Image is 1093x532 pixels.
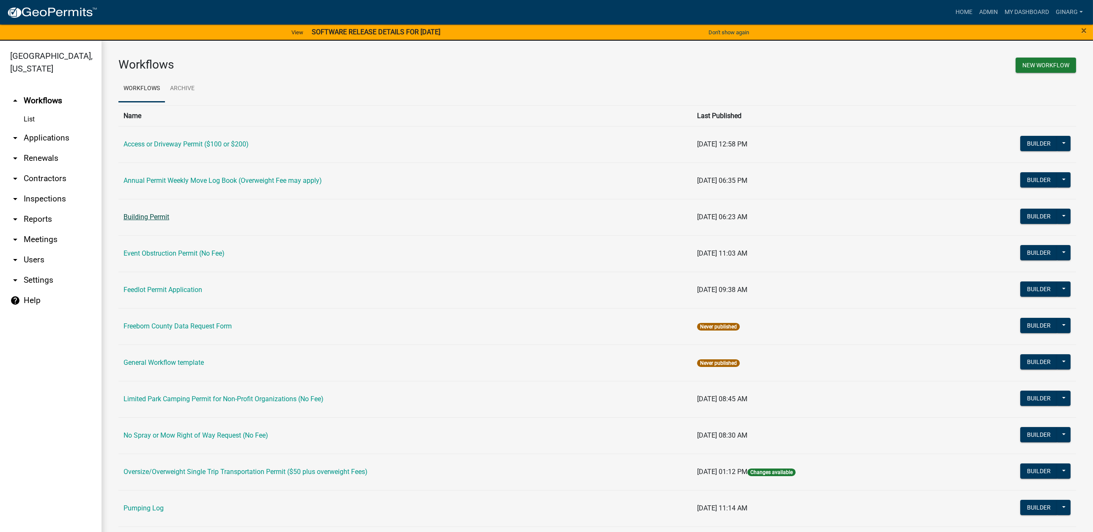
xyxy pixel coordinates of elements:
[1052,4,1086,20] a: ginarg
[952,4,976,20] a: Home
[1020,172,1057,187] button: Builder
[124,468,368,476] a: Oversize/Overweight Single Trip Transportation Permit ($50 plus overweight Fees)
[118,75,165,102] a: Workflows
[124,431,268,439] a: No Spray or Mow Right of Way Request (No Fee)
[1016,58,1076,73] button: New Workflow
[1081,25,1087,36] span: ×
[697,140,747,148] span: [DATE] 12:58 PM
[1020,427,1057,442] button: Builder
[1020,136,1057,151] button: Builder
[697,286,747,294] span: [DATE] 09:38 AM
[10,133,20,143] i: arrow_drop_down
[10,234,20,245] i: arrow_drop_down
[124,140,249,148] a: Access or Driveway Permit ($100 or $200)
[1020,209,1057,224] button: Builder
[10,295,20,306] i: help
[692,105,938,126] th: Last Published
[10,275,20,285] i: arrow_drop_down
[10,96,20,106] i: arrow_drop_up
[1020,500,1057,515] button: Builder
[124,286,202,294] a: Feedlot Permit Application
[10,174,20,184] i: arrow_drop_down
[1020,391,1057,406] button: Builder
[705,25,752,39] button: Don't show again
[124,176,322,185] a: Annual Permit Weekly Move Log Book (Overweight Fee may apply)
[747,469,796,476] span: Changes available
[118,105,692,126] th: Name
[697,176,747,185] span: [DATE] 06:35 PM
[312,28,440,36] strong: SOFTWARE RELEASE DETAILS FOR [DATE]
[1020,463,1057,479] button: Builder
[288,25,307,39] a: View
[697,431,747,439] span: [DATE] 08:30 AM
[1001,4,1052,20] a: My Dashboard
[697,468,747,476] span: [DATE] 01:12 PM
[10,255,20,265] i: arrow_drop_down
[1020,318,1057,333] button: Builder
[697,249,747,257] span: [DATE] 11:03 AM
[697,359,740,367] span: Never published
[165,75,200,102] a: Archive
[1081,25,1087,36] button: Close
[1020,245,1057,260] button: Builder
[697,213,747,221] span: [DATE] 06:23 AM
[10,194,20,204] i: arrow_drop_down
[124,213,169,221] a: Building Permit
[697,323,740,331] span: Never published
[118,58,591,72] h3: Workflows
[124,249,225,257] a: Event Obstruction Permit (No Fee)
[124,504,164,512] a: Pumping Log
[124,322,232,330] a: Freeborn County Data Request Form
[976,4,1001,20] a: Admin
[697,395,747,403] span: [DATE] 08:45 AM
[124,395,324,403] a: Limited Park Camping Permit for Non-Profit Organizations (No Fee)
[697,504,747,512] span: [DATE] 11:14 AM
[10,214,20,224] i: arrow_drop_down
[1020,281,1057,297] button: Builder
[124,358,204,367] a: General Workflow template
[1020,354,1057,369] button: Builder
[10,153,20,163] i: arrow_drop_down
